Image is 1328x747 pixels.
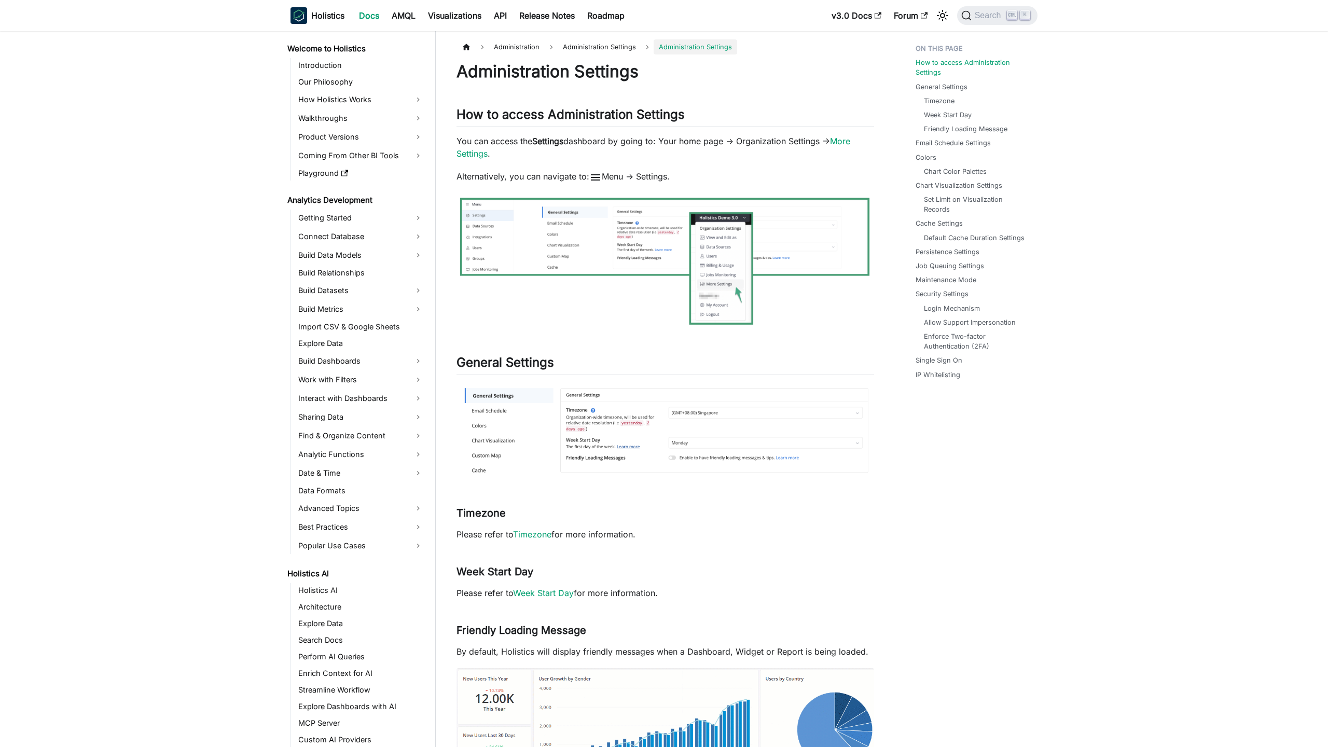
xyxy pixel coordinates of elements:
a: AMQL [385,7,422,24]
a: Interact with Dashboards [295,390,426,407]
a: Cache Settings [916,218,963,228]
a: Playground [295,166,426,181]
a: Analytic Functions [295,446,426,463]
a: Our Philosophy [295,75,426,89]
a: Week Start Day [924,110,972,120]
button: Search (Ctrl+K) [957,6,1037,25]
span: menu [589,171,602,184]
a: Job Queuing Settings [916,261,984,271]
a: General Settings [916,82,967,92]
a: Holistics AI [284,566,426,581]
h2: How to access Administration Settings [457,107,874,127]
a: Week Start Day [513,588,574,598]
a: Maintenance Mode [916,275,976,285]
span: Administration [489,39,545,54]
a: Date & Time [295,465,426,481]
h2: General Settings [457,355,874,375]
a: Persistence Settings [916,247,979,257]
a: Architecture [295,600,426,614]
a: Custom AI Providers [295,732,426,747]
a: Product Versions [295,129,426,145]
a: Build Datasets [295,282,426,299]
span: Administration Settings [654,39,737,54]
p: By default, Holistics will display friendly messages when a Dashboard, Widget or Report is being ... [457,645,874,658]
a: Release Notes [513,7,581,24]
a: How to access Administration Settings [916,58,1031,77]
a: Timezone [513,529,551,539]
h3: Friendly Loading Message [457,624,874,637]
p: Alternatively, you can navigate to: Menu -> Settings. [457,170,874,184]
a: Popular Use Cases [295,537,426,554]
a: v3.0 Docs [825,7,888,24]
a: Chart Visualization Settings [916,181,1002,190]
span: Search [972,11,1007,20]
img: Holistics [290,7,307,24]
p: Please refer to for more information. [457,528,874,541]
a: Single Sign On [916,355,962,365]
a: Enrich Context for AI [295,666,426,681]
a: Welcome to Holistics [284,41,426,56]
a: API [488,7,513,24]
a: Build Relationships [295,266,426,280]
nav: Breadcrumbs [457,39,874,54]
a: MCP Server [295,716,426,730]
a: Work with Filters [295,371,426,388]
a: Find & Organize Content [295,427,426,444]
a: Docs [353,7,385,24]
a: Forum [888,7,934,24]
a: Connect Database [295,228,426,245]
a: Perform AI Queries [295,649,426,664]
a: Default Cache Duration Settings [924,233,1025,243]
a: Explore Data [295,336,426,351]
a: Build Data Models [295,247,426,264]
a: Login Mechanism [924,303,980,313]
h3: Timezone [457,507,874,520]
a: Explore Dashboards with AI [295,699,426,714]
a: Analytics Development [284,193,426,208]
a: Set Limit on Visualization Records [924,195,1027,214]
a: Security Settings [916,289,969,299]
button: Switch between dark and light mode (currently light mode) [934,7,951,24]
a: Email Schedule Settings [916,138,991,148]
a: Holistics AI [295,583,426,598]
a: Timezone [924,96,955,106]
kbd: K [1020,10,1030,20]
a: Coming From Other BI Tools [295,147,426,164]
a: Home page [457,39,476,54]
a: Colors [916,153,936,162]
a: Friendly Loading Message [924,124,1007,134]
a: Getting Started [295,210,426,226]
h1: Administration Settings [457,61,874,82]
a: Search Docs [295,633,426,647]
a: Visualizations [422,7,488,24]
a: Build Dashboards [295,353,426,369]
a: Import CSV & Google Sheets [295,320,426,334]
b: Holistics [311,9,344,22]
a: Build Metrics [295,301,426,317]
a: Chart Color Palettes [924,167,987,176]
a: Best Practices [295,519,426,535]
a: Explore Data [295,616,426,631]
h3: Week Start Day [457,565,874,578]
a: Sharing Data [295,409,426,425]
a: Allow Support Impersonation [924,317,1016,327]
p: You can access the dashboard by going to: Your home page -> Organization Settings -> . [457,135,874,160]
a: How Holistics Works [295,91,426,108]
p: Please refer to for more information. [457,587,874,599]
a: Introduction [295,58,426,73]
span: Administration Settings [558,39,641,54]
a: HolisticsHolistics [290,7,344,24]
a: Walkthroughs [295,110,426,127]
a: Advanced Topics [295,500,426,517]
a: Data Formats [295,483,426,498]
a: IP Whitelisting [916,370,960,380]
a: Streamline Workflow [295,683,426,697]
a: Roadmap [581,7,631,24]
nav: Docs sidebar [280,31,436,747]
a: Enforce Two-factor Authentication (2FA) [924,331,1027,351]
strong: Settings [532,136,563,146]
